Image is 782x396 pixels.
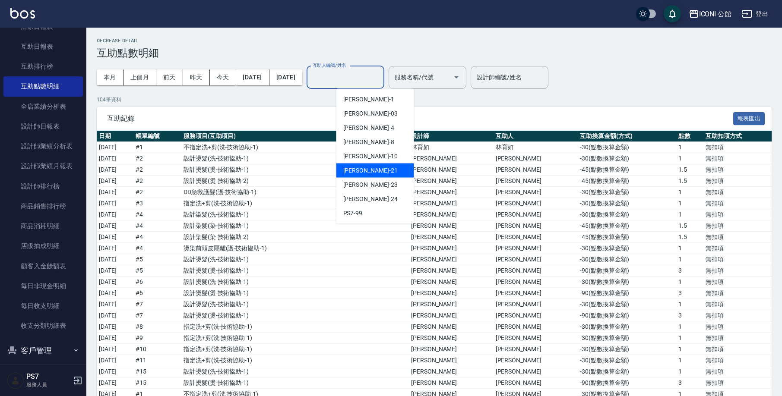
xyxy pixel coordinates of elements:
[409,164,494,176] td: [PERSON_NAME]
[133,310,181,321] td: # 7
[676,131,704,142] th: 點數
[133,377,181,389] td: # 15
[97,220,133,232] td: [DATE]
[133,355,181,366] td: # 11
[409,209,494,220] td: [PERSON_NAME]
[3,216,83,236] a: 商品消耗明細
[97,277,133,288] td: [DATE]
[578,277,676,288] td: -30 ( 點數換算金額 )
[676,288,704,299] td: 3
[133,321,181,333] td: # 8
[409,366,494,377] td: [PERSON_NAME]
[676,254,704,265] td: 1
[97,209,133,220] td: [DATE]
[578,153,676,164] td: -30 ( 點數換算金額 )
[97,254,133,265] td: [DATE]
[703,254,772,265] td: 無扣項
[97,310,133,321] td: [DATE]
[133,366,181,377] td: # 15
[578,310,676,321] td: -90 ( 點數換算金額 )
[3,196,83,216] a: 商品銷售排行榜
[685,5,735,23] button: ICONI 公館
[494,377,578,389] td: [PERSON_NAME]
[97,47,772,59] h3: 互助點數明細
[676,198,704,209] td: 1
[578,131,676,142] th: 互助換算金額(方式)
[97,96,772,104] p: 104 筆資料
[97,377,133,389] td: [DATE]
[409,131,494,142] th: 設計師
[181,299,409,310] td: 設計燙髮 ( 洗-技術協助-1 )
[494,176,578,187] td: [PERSON_NAME]
[97,288,133,299] td: [DATE]
[676,333,704,344] td: 1
[181,209,409,220] td: 設計染髮 ( 洗-技術協助-1 )
[97,333,133,344] td: [DATE]
[133,198,181,209] td: # 3
[133,333,181,344] td: # 9
[97,142,133,153] td: [DATE]
[181,288,409,299] td: 設計燙髮 ( 燙-技術協助-1 )
[97,265,133,277] td: [DATE]
[703,176,772,187] td: 無扣項
[97,38,772,44] h2: Decrease Detail
[107,114,733,123] span: 互助紀錄
[409,299,494,310] td: [PERSON_NAME]
[578,142,676,153] td: -30 ( 點數換算金額 )
[703,209,772,220] td: 無扣項
[676,265,704,277] td: 3
[181,333,409,344] td: 指定洗+剪 ( 洗-技術協助-1 )
[181,277,409,288] td: 設計燙髮 ( 洗-技術協助-1 )
[676,187,704,198] td: 1
[181,232,409,243] td: 設計染髮 ( 染-技術協助-2 )
[181,220,409,232] td: 設計染髮 ( 染-技術協助-1 )
[494,265,578,277] td: [PERSON_NAME]
[676,366,704,377] td: 1
[133,176,181,187] td: # 2
[343,109,398,118] span: [PERSON_NAME] -03
[181,142,409,153] td: 不指定洗+剪 ( 洗-技術協助-1 )
[133,153,181,164] td: # 2
[676,142,704,153] td: 1
[578,288,676,299] td: -90 ( 點數換算金額 )
[578,344,676,355] td: -30 ( 點數換算金額 )
[97,198,133,209] td: [DATE]
[703,265,772,277] td: 無扣項
[409,321,494,333] td: [PERSON_NAME]
[494,333,578,344] td: [PERSON_NAME]
[578,265,676,277] td: -90 ( 點數換算金額 )
[210,69,236,85] button: 今天
[703,288,772,299] td: 無扣項
[699,9,732,19] div: ICONI 公館
[133,265,181,277] td: # 5
[97,153,133,164] td: [DATE]
[409,176,494,187] td: [PERSON_NAME]
[97,232,133,243] td: [DATE]
[494,310,578,321] td: [PERSON_NAME]
[494,142,578,153] td: 林育如
[676,176,704,187] td: 1.5
[3,316,83,336] a: 收支分類明細表
[703,187,772,198] td: 無扣項
[181,131,409,142] th: 服務項目(互助項目)
[676,344,704,355] td: 1
[269,69,302,85] button: [DATE]
[676,355,704,366] td: 1
[97,131,133,142] th: 日期
[343,180,398,189] span: [PERSON_NAME] -23
[409,355,494,366] td: [PERSON_NAME]
[7,372,24,389] img: Person
[409,333,494,344] td: [PERSON_NAME]
[3,116,83,136] a: 設計師日報表
[133,187,181,198] td: # 2
[738,6,772,22] button: 登出
[97,176,133,187] td: [DATE]
[133,288,181,299] td: # 6
[3,256,83,276] a: 顧客入金餘額表
[97,366,133,377] td: [DATE]
[578,187,676,198] td: -30 ( 點數換算金額 )
[409,142,494,153] td: 林育如
[343,123,394,132] span: [PERSON_NAME] -4
[494,164,578,176] td: [PERSON_NAME]
[703,153,772,164] td: 無扣項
